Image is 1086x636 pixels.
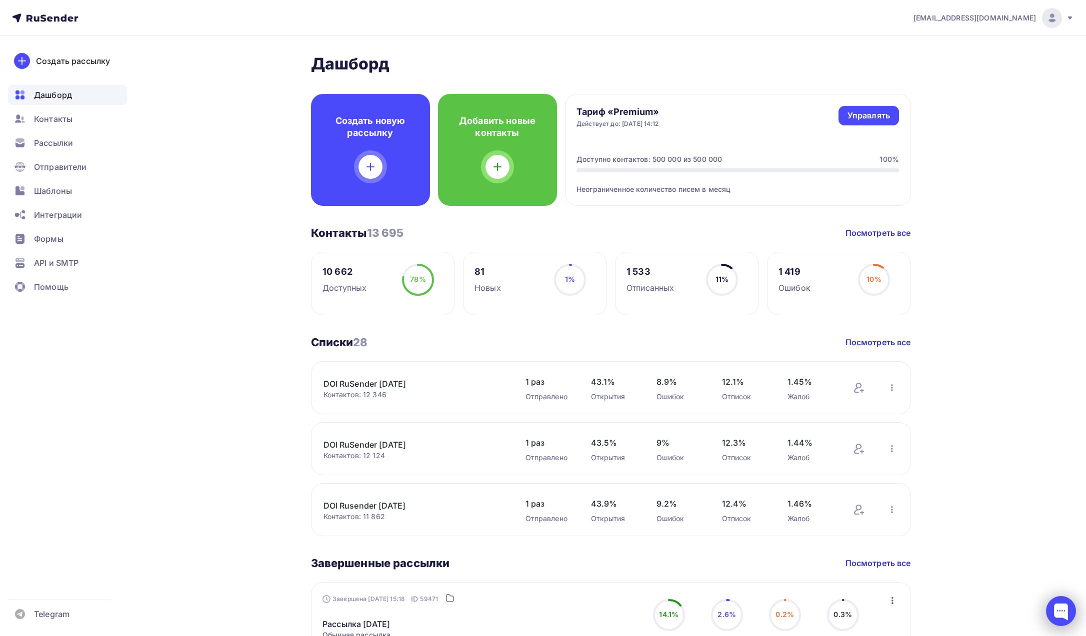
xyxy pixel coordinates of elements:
[323,390,505,400] div: Контактов: 12 346
[34,89,72,101] span: Дашборд
[34,137,73,149] span: Рассылки
[8,109,127,129] a: Контакты
[8,133,127,153] a: Рассылки
[913,13,1036,23] span: [EMAIL_ADDRESS][DOMAIN_NAME]
[715,275,728,283] span: 11%
[576,172,899,194] div: Неограниченное количество писем в месяц
[311,335,368,349] h3: Списки
[34,185,72,197] span: Шаблоны
[565,275,575,283] span: 1%
[474,266,501,278] div: 81
[775,610,794,619] span: 0.2%
[8,157,127,177] a: Отправители
[722,514,767,524] div: Отписок
[722,392,767,402] div: Отписок
[722,498,767,510] span: 12.4%
[722,437,767,449] span: 12.3%
[322,266,366,278] div: 10 662
[322,282,366,294] div: Доступных
[327,115,414,139] h4: Создать новую рассылку
[525,514,571,524] div: Отправлено
[411,594,418,604] span: ID
[8,181,127,201] a: Шаблоны
[913,8,1074,28] a: [EMAIL_ADDRESS][DOMAIN_NAME]
[525,453,571,463] div: Отправлено
[591,498,636,510] span: 43.9%
[576,106,659,118] h4: Тариф «Premium»
[311,226,404,240] h3: Контакты
[34,257,78,269] span: API и SMTP
[323,500,493,512] a: DOI Rusender [DATE]
[778,266,810,278] div: 1 419
[591,392,636,402] div: Открытия
[34,113,72,125] span: Контакты
[34,281,68,293] span: Помощь
[525,376,571,388] span: 1 раз
[787,498,833,510] span: 1.46%
[8,229,127,249] a: Формы
[36,55,110,67] div: Создать рассылку
[576,154,722,164] div: Доступно контактов: 500 000 из 500 000
[626,282,674,294] div: Отписанных
[323,512,505,522] div: Контактов: 11 862
[474,282,501,294] div: Новых
[34,209,82,221] span: Интеграции
[34,161,87,173] span: Отправители
[656,392,702,402] div: Ошибок
[717,610,736,619] span: 2.6%
[656,498,702,510] span: 9.2%
[656,437,702,449] span: 9%
[659,610,678,619] span: 14.1%
[845,336,911,348] a: Посмотреть все
[525,392,571,402] div: Отправлено
[323,451,505,461] div: Контактов: 12 124
[787,453,833,463] div: Жалоб
[787,514,833,524] div: Жалоб
[845,557,911,569] a: Посмотреть все
[591,437,636,449] span: 43.5%
[322,594,438,604] div: Завершена [DATE] 15:18
[420,594,438,604] span: 59471
[34,233,63,245] span: Формы
[311,54,911,74] h2: Дашборд
[8,85,127,105] a: Дашборд
[311,556,450,570] h3: Завершенные рассылки
[845,227,911,239] a: Посмотреть все
[833,610,852,619] span: 0.3%
[866,275,881,283] span: 10%
[787,437,833,449] span: 1.44%
[787,392,833,402] div: Жалоб
[576,120,659,128] div: Действует до: [DATE] 14:12
[656,376,702,388] span: 8.9%
[591,376,636,388] span: 43.1%
[323,378,493,390] a: DOI RuSender [DATE]
[353,336,367,349] span: 28
[454,115,541,139] h4: Добавить новые контакты
[322,618,390,630] a: Рассылка [DATE]
[367,226,404,239] span: 13 695
[656,453,702,463] div: Ошибок
[722,453,767,463] div: Отписок
[722,376,767,388] span: 12.1%
[525,498,571,510] span: 1 раз
[591,514,636,524] div: Открытия
[626,266,674,278] div: 1 533
[323,439,493,451] a: DOI RuSender [DATE]
[847,110,890,121] div: Управлять
[525,437,571,449] span: 1 раз
[656,514,702,524] div: Ошибок
[34,608,69,620] span: Telegram
[778,282,810,294] div: Ошибок
[410,275,425,283] span: 78%
[591,453,636,463] div: Открытия
[787,376,833,388] span: 1.45%
[879,154,899,164] div: 100%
